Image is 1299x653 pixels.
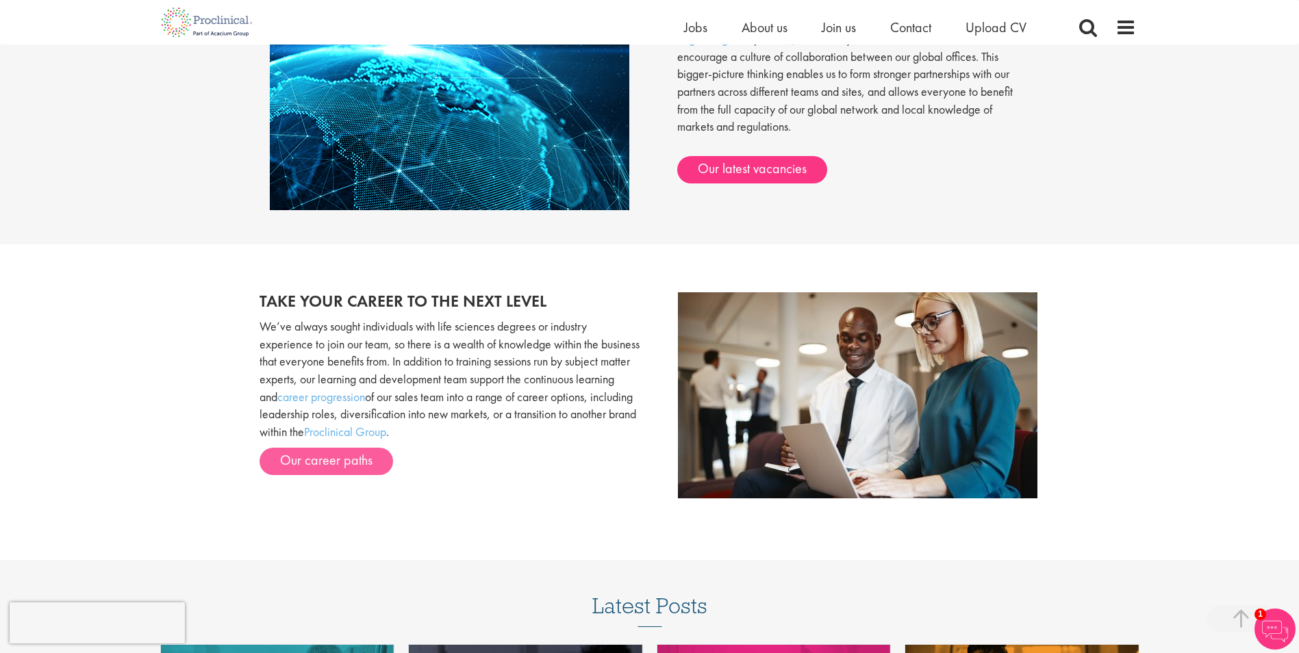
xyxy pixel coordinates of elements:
a: Upload CV [966,18,1026,36]
a: Our latest vacancies [677,156,827,183]
a: Contact [890,18,931,36]
span: 1 [1254,609,1266,620]
a: Jobs [684,18,707,36]
p: As partners, we actively relocate our staff abroad and encourage a culture of collaboration betwe... [677,30,1030,149]
iframe: reCAPTCHA [10,602,185,643]
a: Join us [822,18,856,36]
a: career progression [277,389,365,405]
a: About us [742,18,787,36]
h3: Latest Posts [592,594,707,627]
img: Chatbot [1254,609,1296,650]
a: Proclinical Group [304,424,386,439]
a: Our career paths [260,448,393,475]
a: global growth [689,31,754,47]
p: We’ve always sought individuals with life sciences degrees or industry experience to join our tea... [260,318,640,441]
h2: Take your career to the next level [260,292,640,310]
